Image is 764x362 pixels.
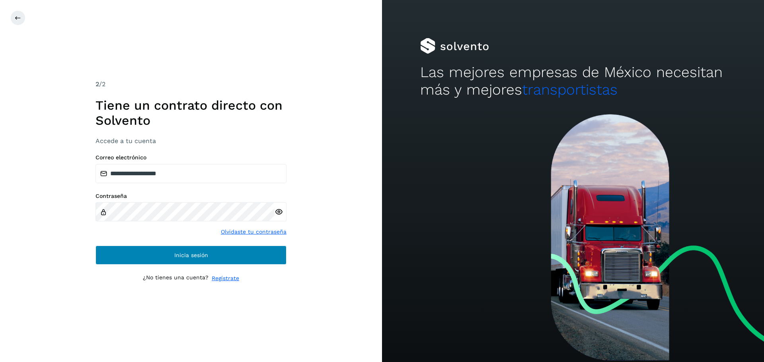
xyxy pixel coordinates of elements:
[174,252,208,258] span: Inicia sesión
[522,81,618,98] span: transportistas
[95,246,286,265] button: Inicia sesión
[95,80,99,88] span: 2
[95,154,286,161] label: Correo electrónico
[212,274,239,283] a: Regístrate
[420,64,726,99] h2: Las mejores empresas de México necesitan más y mejores
[95,79,286,89] div: /2
[221,228,286,236] a: Olvidaste tu contraseña
[143,274,209,283] p: ¿No tienes una cuenta?
[95,137,286,145] h3: Accede a tu cuenta
[95,98,286,128] h1: Tiene un contrato directo con Solvento
[95,193,286,199] label: Contraseña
